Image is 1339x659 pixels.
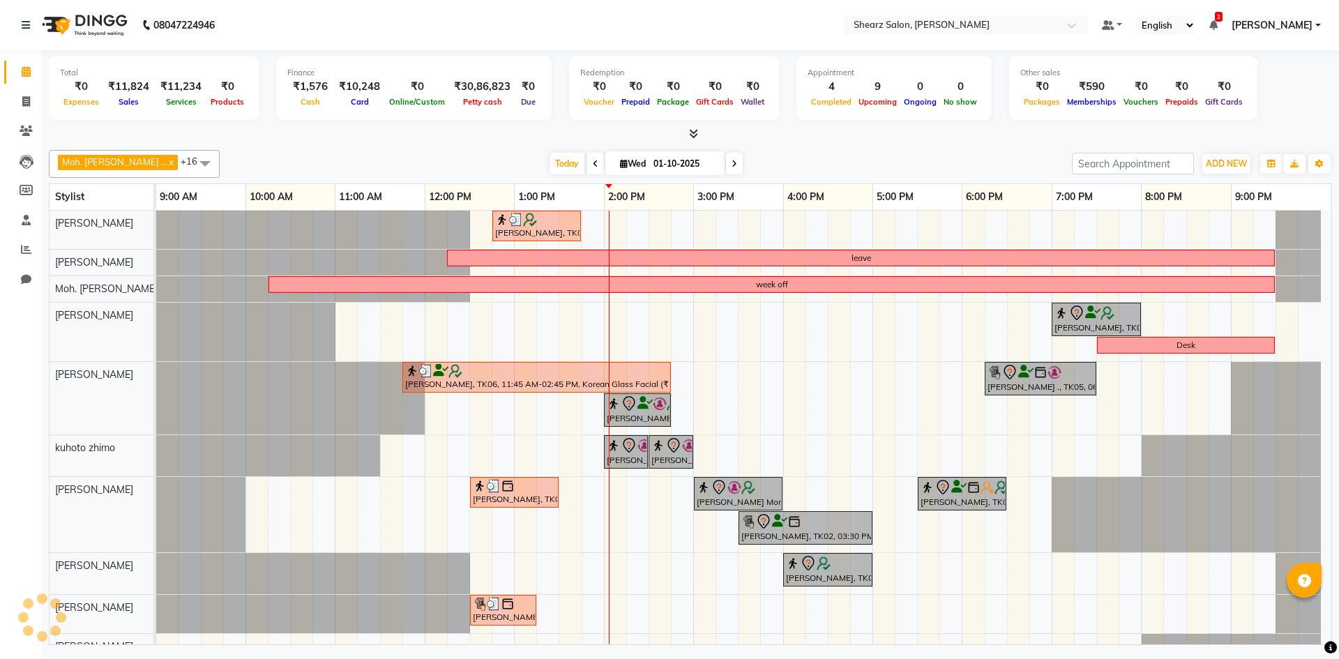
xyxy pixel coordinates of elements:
[693,97,737,107] span: Gift Cards
[1120,97,1162,107] span: Vouchers
[55,309,133,321] span: [PERSON_NAME]
[580,67,768,79] div: Redemption
[103,79,155,95] div: ₹11,824
[653,97,693,107] span: Package
[287,79,333,95] div: ₹1,576
[1053,305,1140,334] div: [PERSON_NAME], TK07, 07:00 PM-08:00 PM, Men Haircut with Mr.Saantosh
[550,153,584,174] span: Today
[55,559,133,572] span: [PERSON_NAME]
[1209,19,1218,31] a: 2
[460,97,506,107] span: Petty cash
[737,97,768,107] span: Wallet
[55,640,133,653] span: [PERSON_NAME]
[1162,79,1202,95] div: ₹0
[808,67,981,79] div: Appointment
[605,395,669,425] div: [PERSON_NAME] More, TK03, 02:00 PM-02:45 PM, [PERSON_NAME] cleanup
[1020,97,1064,107] span: Packages
[855,79,900,95] div: 9
[60,67,248,79] div: Total
[1072,153,1194,174] input: Search Appointment
[162,97,200,107] span: Services
[940,79,981,95] div: 0
[1064,97,1120,107] span: Memberships
[155,79,207,95] div: ₹11,234
[448,79,516,95] div: ₹30,86,823
[1202,154,1250,174] button: ADD NEW
[60,79,103,95] div: ₹0
[425,187,475,207] a: 12:00 PM
[1232,187,1276,207] a: 9:00 PM
[1232,18,1312,33] span: [PERSON_NAME]
[386,79,448,95] div: ₹0
[900,97,940,107] span: Ongoing
[386,97,448,107] span: Online/Custom
[55,217,133,229] span: [PERSON_NAME]
[1202,97,1246,107] span: Gift Cards
[1202,79,1246,95] div: ₹0
[333,79,386,95] div: ₹10,248
[55,483,133,496] span: [PERSON_NAME]
[1020,67,1246,79] div: Other sales
[900,79,940,95] div: 0
[115,97,142,107] span: Sales
[297,97,324,107] span: Cash
[919,479,1005,508] div: [PERSON_NAME], TK08, 05:30 PM-06:30 PM, Haircut By Master Stylist - [DEMOGRAPHIC_DATA]
[335,187,386,207] a: 11:00 AM
[494,213,580,239] div: [PERSON_NAME], TK06, 12:45 PM-01:45 PM, Glow Boost Facial (₹2500)
[808,79,855,95] div: 4
[653,79,693,95] div: ₹0
[852,252,871,264] div: leave
[287,67,540,79] div: Finance
[55,368,133,381] span: [PERSON_NAME]
[616,158,649,169] span: Wed
[181,156,208,167] span: +16
[60,97,103,107] span: Expenses
[62,156,167,167] span: Moh. [PERSON_NAME] ...
[1177,339,1195,351] div: Desk
[986,364,1095,393] div: [PERSON_NAME] ., TK05, 06:15 PM-07:30 PM, [PERSON_NAME] essential Mineral facial
[605,437,646,467] div: [PERSON_NAME] More, TK03, 02:00 PM-02:30 PM, Elite pedicure
[785,555,871,584] div: [PERSON_NAME], TK09, 04:00 PM-05:00 PM, Haircut By Master Stylist- [DEMOGRAPHIC_DATA]
[156,187,201,207] a: 9:00 AM
[693,79,737,95] div: ₹0
[167,156,174,167] a: x
[962,187,1006,207] a: 6:00 PM
[694,187,738,207] a: 3:00 PM
[605,187,649,207] a: 2:00 PM
[756,278,788,291] div: week off
[347,97,372,107] span: Card
[649,153,719,174] input: 2025-10-01
[1142,187,1186,207] a: 8:00 PM
[55,441,115,454] span: kuhoto zhimo
[618,79,653,95] div: ₹0
[404,364,669,391] div: [PERSON_NAME], TK06, 11:45 AM-02:45 PM, Korean Glass Facial (₹7000),Full Hand D-tan (₹1200),Spark...
[55,190,84,203] span: Stylist
[873,187,917,207] a: 5:00 PM
[784,187,828,207] a: 4:00 PM
[737,79,768,95] div: ₹0
[471,479,557,506] div: [PERSON_NAME], TK01, 12:30 PM-01:30 PM, Haircut By Master Stylist - [DEMOGRAPHIC_DATA]
[1215,12,1223,22] span: 2
[207,79,248,95] div: ₹0
[580,79,618,95] div: ₹0
[55,282,167,295] span: Moh. [PERSON_NAME] ...
[55,601,133,614] span: [PERSON_NAME]
[55,256,133,268] span: [PERSON_NAME]
[1052,187,1096,207] a: 7:00 PM
[618,97,653,107] span: Prepaid
[1064,79,1120,95] div: ₹590
[36,6,131,45] img: logo
[517,97,539,107] span: Due
[1162,97,1202,107] span: Prepaids
[695,479,781,508] div: [PERSON_NAME] More, TK03, 03:00 PM-04:00 PM, Haircut By Master Stylist - [DEMOGRAPHIC_DATA]
[471,597,535,623] div: [PERSON_NAME], TK01, 12:30 PM-01:15 PM, Men hair cut
[1120,79,1162,95] div: ₹0
[580,97,618,107] span: Voucher
[740,513,871,543] div: [PERSON_NAME], TK02, 03:30 PM-05:00 PM, Touch up -upto 2 inch -Majirel
[207,97,248,107] span: Products
[246,187,296,207] a: 10:00 AM
[515,187,559,207] a: 1:00 PM
[855,97,900,107] span: Upcoming
[940,97,981,107] span: No show
[1020,79,1064,95] div: ₹0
